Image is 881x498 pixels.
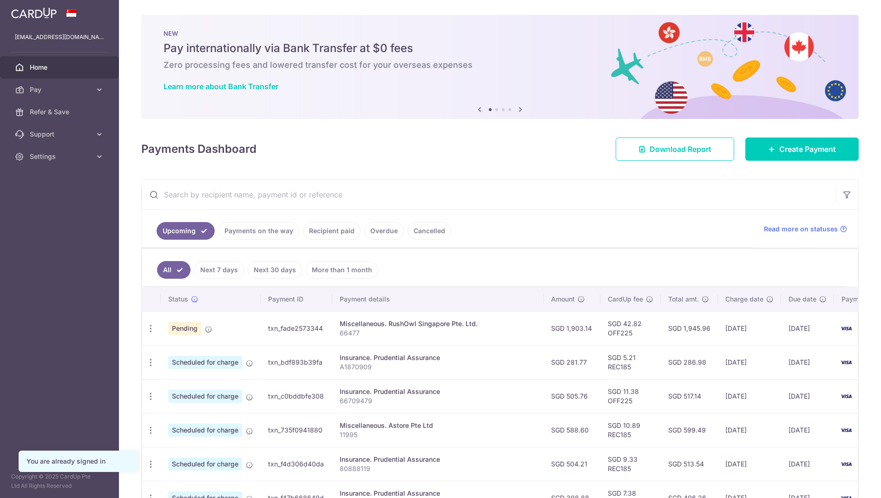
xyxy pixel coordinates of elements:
span: Support [30,130,91,139]
a: Payments on the way [218,222,299,240]
td: SGD 11.38 OFF225 [600,379,661,413]
p: [EMAIL_ADDRESS][DOMAIN_NAME] [15,33,104,42]
td: SGD 1,945.96 [661,311,718,345]
span: Pay [30,85,91,94]
td: [DATE] [781,345,834,379]
a: Overdue [364,222,404,240]
td: [DATE] [781,413,834,447]
td: SGD 9.33 REC185 [600,447,661,481]
td: txn_fade2573344 [261,311,332,345]
span: Scheduled for charge [168,356,242,369]
td: [DATE] [781,379,834,413]
span: 6070 [857,460,874,468]
td: SGD 517.14 [661,379,718,413]
td: SGD 505.76 [544,379,600,413]
span: Status [168,295,188,304]
td: SGD 513.54 [661,447,718,481]
h6: Zero processing fees and lowered transfer cost for your overseas expenses [164,59,836,71]
a: Next 7 days [194,261,244,279]
td: SGD 5.21 REC185 [600,345,661,379]
p: 11995 [340,430,536,439]
span: 6070 [857,426,874,434]
a: Read more on statuses [764,224,847,234]
a: Next 30 days [248,261,302,279]
td: SGD 286.98 [661,345,718,379]
span: CardUp fee [608,295,643,304]
img: Bank Card [837,357,855,368]
a: Create Payment [745,138,859,161]
a: More than 1 month [306,261,378,279]
td: SGD 1,903.14 [544,311,600,345]
td: txn_c0bddbfe308 [261,379,332,413]
input: Search by recipient name, payment id or reference [142,180,836,210]
td: [DATE] [781,311,834,345]
div: Insurance. Prudential Assurance [340,489,536,498]
p: 66709479 [340,396,536,406]
td: [DATE] [718,413,781,447]
td: [DATE] [718,379,781,413]
span: Read more on statuses [764,224,838,234]
span: 6070 [857,392,874,400]
div: Miscellaneous. Astore Pte Ltd [340,421,536,430]
span: Amount [551,295,575,304]
div: Insurance. Prudential Assurance [340,455,536,464]
span: Home [30,63,91,72]
span: Scheduled for charge [168,458,242,471]
th: Payment ID [261,287,332,311]
a: Learn more about Bank Transfer [164,82,278,91]
div: Insurance. Prudential Assurance [340,387,536,396]
td: SGD 588.60 [544,413,600,447]
p: A1870909 [340,362,536,372]
span: Scheduled for charge [168,424,242,437]
td: SGD 599.49 [661,413,718,447]
a: All [157,261,191,279]
td: [DATE] [718,447,781,481]
td: [DATE] [718,311,781,345]
span: Scheduled for charge [168,390,242,403]
div: Miscellaneous. RushOwl Singapore Pte. Ltd. [340,319,536,328]
span: Settings [30,152,91,161]
img: Bank Card [837,459,855,470]
img: Bank Card [837,391,855,402]
a: Download Report [616,138,734,161]
td: txn_735f0941880 [261,413,332,447]
span: Refer & Save [30,107,91,117]
td: SGD 42.82 OFF225 [600,311,661,345]
img: CardUp [11,7,57,19]
a: Upcoming [157,222,215,240]
span: 6070 [857,324,874,332]
td: SGD 504.21 [544,447,600,481]
span: Due date [789,295,816,304]
span: Download Report [650,144,711,155]
span: 6070 [857,358,874,366]
img: Bank transfer banner [141,15,859,119]
h4: Payments Dashboard [141,141,256,157]
span: Pending [168,322,201,335]
a: Cancelled [408,222,451,240]
span: Charge date [725,295,763,304]
th: Payment details [332,287,544,311]
p: 80888119 [340,464,536,473]
div: Insurance. Prudential Assurance [340,353,536,362]
td: txn_bdf893b39fa [261,345,332,379]
a: Recipient paid [303,222,361,240]
td: txn_f4d306d40da [261,447,332,481]
h5: Pay internationally via Bank Transfer at $0 fees [164,41,836,56]
img: Bank Card [837,425,855,436]
td: [DATE] [718,345,781,379]
span: Total amt. [668,295,699,304]
span: Create Payment [779,144,836,155]
td: [DATE] [781,447,834,481]
td: SGD 281.77 [544,345,600,379]
p: NEW [164,30,836,37]
p: 66477 [340,328,536,338]
img: Bank Card [837,323,855,334]
td: SGD 10.89 REC185 [600,413,661,447]
div: You are already signed in [26,457,130,466]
